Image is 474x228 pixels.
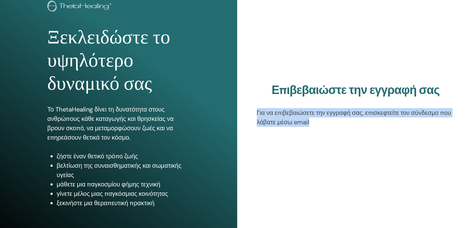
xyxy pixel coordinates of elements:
li: βελτίωση της συναισθηματικής και σωματικής υγείας [57,161,190,180]
li: ξεκινήστε μια θεραπευτική πρακτική [57,198,190,208]
p: Το ThetaHealing δίνει τη δυνατότητα στους ανθρώπους κάθε καταγωγής και θρησκείας να βρουν σκοπό, ... [47,105,190,142]
li: μάθετε μια παγκοσμίου φήμης τεχνική [57,180,190,189]
h2: Επιβεβαιώστε την εγγραφή σας [257,83,455,97]
li: γίνετε μέλος μιας παγκόσμιας κοινότητας [57,189,190,198]
h1: Ξεκλειδώστε το υψηλότερο δυναμικό σας [47,26,190,95]
li: ζήστε έναν θετικό τρόπο ζωής [57,151,190,161]
p: Για να επιβεβαιώσετε την εγγραφή σας, επισκεφτείτε τον σύνδεσμο που λάβατε μέσω email [257,108,455,127]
